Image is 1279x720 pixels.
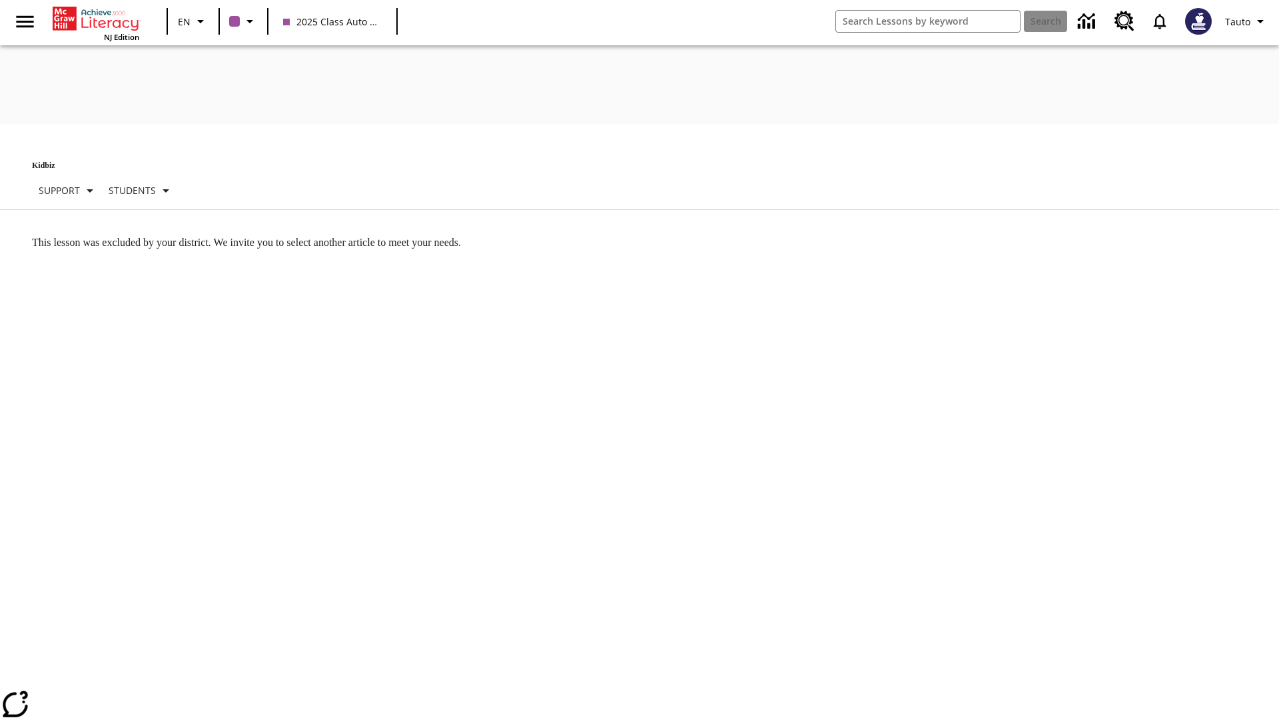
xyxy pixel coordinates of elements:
[32,237,1263,249] p: This lesson was excluded by your district. We invite you to select another article to meet your n...
[39,183,80,197] p: Support
[283,15,382,29] span: 2025 Class Auto Grade 13
[16,161,179,171] p: Kidbiz
[172,9,214,33] button: Language: EN, Select a language
[33,179,103,203] button: Scaffolds, Support
[1220,9,1274,33] button: Profile/Settings
[1106,3,1142,39] a: Resource Center, Will open in new tab
[1225,15,1250,29] span: Tauto
[109,183,156,197] p: Students
[224,9,263,33] button: Class color is purple. Change class color
[1177,4,1220,39] button: Select a new avatar
[104,32,139,42] span: NJ Edition
[1185,8,1212,35] img: Avatar
[53,4,139,42] div: Home
[5,2,45,41] button: Open side menu
[836,11,1020,32] input: search field
[178,15,191,29] span: EN
[1070,3,1106,40] a: Data Center
[103,179,179,203] button: Select Student
[1142,4,1177,39] a: Notifications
